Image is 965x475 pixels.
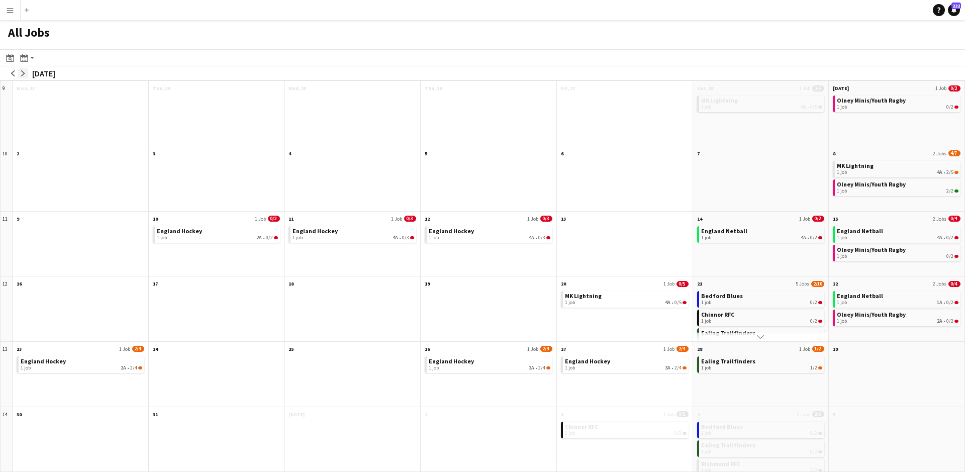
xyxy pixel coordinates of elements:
[697,411,700,418] span: 4
[674,430,682,436] span: 0/2
[683,301,687,304] span: 0/5
[256,235,262,241] span: 2A
[529,365,534,371] span: 3A
[404,216,416,222] span: 0/3
[674,365,682,371] span: 2/4
[810,318,817,324] span: 0/2
[565,356,687,371] a: England Hockey1 job3A•2/4
[288,280,294,287] span: 18
[429,356,550,371] a: England Hockey1 job3A•2/4
[799,85,810,91] span: 1 Job
[837,246,906,253] span: Olney Minis/Youth Rugby
[121,365,126,371] span: 2A
[937,318,942,324] span: 2A
[561,411,563,418] span: 3
[948,281,960,287] span: 0/4
[810,104,817,110] span: 0/5
[954,106,958,109] span: 0/2
[933,280,946,287] span: 2 Jobs
[663,280,674,287] span: 1 Job
[565,365,575,371] span: 1 job
[818,320,822,323] span: 0/2
[837,179,958,194] a: Olney Minis/Youth Rugby1 job2/2
[818,450,822,453] span: 0/2
[157,235,167,241] span: 1 job
[561,346,566,352] span: 27
[527,346,538,352] span: 1 Job
[810,467,817,473] span: 2/2
[429,357,474,365] span: England Hockey
[425,85,442,91] span: Thu, 26
[429,226,550,241] a: England Hockey1 job4A•0/3
[683,366,687,369] span: 2/4
[837,188,847,194] span: 1 job
[837,300,847,306] span: 1 job
[157,226,278,241] a: England Hockey1 job2A•0/2
[17,216,19,222] span: 9
[1,407,13,472] div: 14
[837,235,847,241] span: 1 job
[837,162,874,169] span: MK Lightning
[697,150,700,157] span: 7
[837,292,883,300] span: England Netball
[946,318,953,324] span: 0/2
[1,342,13,407] div: 13
[701,328,823,343] a: Ealing Trailfinders1 job1/2
[954,171,958,174] span: 2/5
[837,235,958,241] div: •
[429,365,550,371] div: •
[701,104,823,110] div: •
[17,280,22,287] span: 16
[288,216,294,222] span: 11
[561,85,575,91] span: Fri, 27
[701,459,823,473] a: Richmond RFC1 job2/2
[391,216,402,222] span: 1 Job
[818,366,822,369] span: 1/2
[565,357,610,365] span: England Hockey
[954,189,958,193] span: 2/2
[701,300,711,306] span: 1 job
[701,467,711,473] span: 1 job
[540,346,552,352] span: 2/4
[130,365,137,371] span: 2/4
[837,96,958,110] a: Olney Minis/Youth Rugby1 job0/2
[32,68,55,78] div: [DATE]
[17,346,22,352] span: 23
[157,227,202,235] span: England Hockey
[565,365,687,371] div: •
[153,411,158,418] span: 31
[153,150,155,157] span: 3
[701,430,711,436] span: 1 job
[818,106,822,109] span: 0/5
[837,104,847,110] span: 1 job
[811,281,824,287] span: 2/10
[954,301,958,304] span: 0/2
[1,146,13,212] div: 10
[701,356,823,371] a: Ealing Trailfinders1 job1/2
[954,320,958,323] span: 0/2
[293,227,338,235] span: England Hockey
[701,422,823,436] a: Bedford Blues1 job0/2
[527,216,538,222] span: 1 Job
[425,216,430,222] span: 12
[801,235,806,241] span: 4A
[701,226,823,241] a: England Netball1 job4A•0/2
[837,226,958,241] a: England Netball1 job4A•0/2
[937,169,942,175] span: 4A
[21,357,66,365] span: England Hockey
[951,3,961,9] span: 222
[561,280,566,287] span: 20
[946,300,953,306] span: 0/2
[565,291,687,306] a: MK Lightning1 job4A•0/5
[293,235,303,241] span: 1 job
[274,236,278,239] span: 0/2
[1,81,13,146] div: 9
[119,346,130,352] span: 1 Job
[935,85,946,91] span: 1 Job
[701,318,711,324] span: 1 job
[677,281,689,287] span: 0/5
[561,216,566,222] span: 13
[538,235,545,241] span: 0/3
[837,318,958,324] div: •
[937,300,942,306] span: 1A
